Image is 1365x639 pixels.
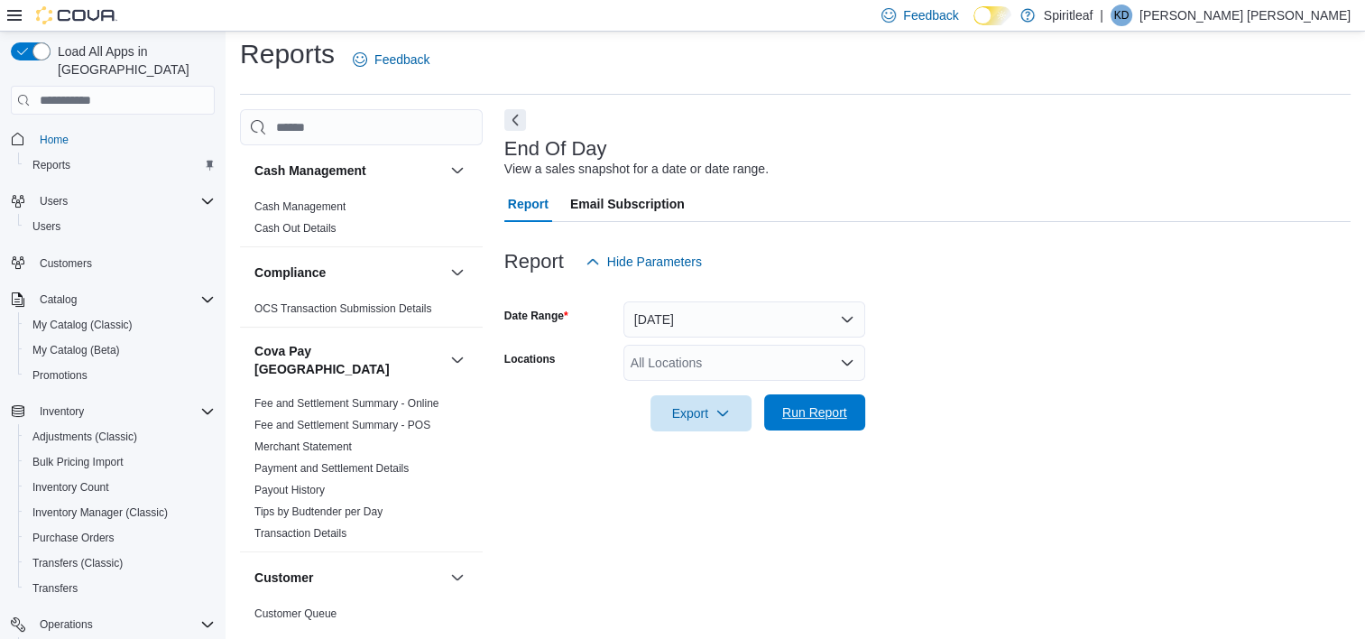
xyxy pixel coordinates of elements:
span: Dark Mode [973,25,974,26]
span: Customer Queue [254,607,337,621]
button: Inventory [32,401,91,422]
span: Users [25,216,215,237]
a: Reports [25,154,78,176]
button: Compliance [447,262,468,283]
button: Cova Pay [GEOGRAPHIC_DATA] [447,349,468,371]
span: Load All Apps in [GEOGRAPHIC_DATA] [51,42,215,79]
button: Hide Parameters [578,244,709,280]
label: Date Range [504,309,568,323]
div: View a sales snapshot for a date or date range. [504,160,769,179]
h3: End Of Day [504,138,607,160]
button: Inventory Manager (Classic) [18,500,222,525]
span: Fee and Settlement Summary - POS [254,418,430,432]
span: Inventory [40,404,84,419]
a: Purchase Orders [25,527,122,549]
button: Open list of options [840,356,854,370]
button: Transfers [18,576,222,601]
button: Export [650,395,752,431]
a: Transfers (Classic) [25,552,130,574]
a: Cash Out Details [254,222,337,235]
span: Catalog [32,289,215,310]
p: Spiritleaf [1044,5,1093,26]
button: Cash Management [254,162,443,180]
span: Payment and Settlement Details [254,461,409,476]
a: Customer Queue [254,607,337,620]
span: Customers [40,256,92,271]
span: Users [40,194,68,208]
button: Cova Pay [GEOGRAPHIC_DATA] [254,342,443,378]
button: Catalog [32,289,84,310]
p: [PERSON_NAME] [PERSON_NAME] [1139,5,1351,26]
button: Customers [4,250,222,276]
input: Dark Mode [973,6,1011,25]
span: Inventory Manager (Classic) [32,505,168,520]
span: Purchase Orders [32,531,115,545]
button: Operations [32,614,100,635]
span: Inventory [32,401,215,422]
span: Promotions [25,365,215,386]
button: My Catalog (Classic) [18,312,222,338]
button: Adjustments (Classic) [18,424,222,449]
a: My Catalog (Beta) [25,339,127,361]
button: Users [4,189,222,214]
h3: Customer [254,569,313,587]
span: KD [1113,5,1129,26]
span: Bulk Pricing Import [32,455,124,469]
button: Run Report [764,394,865,431]
span: Cash Out Details [254,221,337,236]
span: My Catalog (Classic) [32,318,133,332]
span: Inventory Count [32,480,109,495]
a: OCS Transaction Submission Details [254,302,432,315]
a: Feedback [346,42,437,78]
button: Reports [18,153,222,178]
span: Transfers (Classic) [32,556,123,570]
a: Cash Management [254,200,346,213]
a: Inventory Manager (Classic) [25,502,175,523]
span: Tips by Budtender per Day [254,505,383,519]
span: Purchase Orders [25,527,215,549]
button: Catalog [4,287,222,312]
span: Report [508,186,549,222]
span: My Catalog (Classic) [25,314,215,336]
a: Bulk Pricing Import [25,451,131,473]
span: Transfers (Classic) [25,552,215,574]
button: Compliance [254,264,443,282]
span: Home [32,127,215,150]
span: Users [32,190,215,212]
span: Hide Parameters [607,253,702,271]
button: Users [18,214,222,239]
span: Transfers [32,581,78,596]
h1: Reports [240,36,335,72]
span: Reports [25,154,215,176]
button: Customer [254,569,443,587]
div: Cash Management [240,196,483,246]
span: Merchant Statement [254,440,352,454]
button: Bulk Pricing Import [18,449,222,475]
a: Customers [32,253,99,274]
a: Home [32,129,76,151]
button: Promotions [18,363,222,388]
span: Export [661,395,741,431]
span: My Catalog (Beta) [32,343,120,357]
span: Inventory Count [25,477,215,498]
span: Home [40,133,69,147]
div: Kenneth D L [1111,5,1132,26]
button: Transfers (Classic) [18,551,222,576]
button: [DATE] [623,301,865,338]
span: Adjustments (Classic) [32,430,137,444]
span: Payout History [254,483,325,497]
div: Cova Pay [GEOGRAPHIC_DATA] [240,393,483,551]
a: Adjustments (Classic) [25,426,144,448]
span: Transfers [25,578,215,599]
span: Cash Management [254,199,346,214]
h3: Cash Management [254,162,366,180]
span: Run Report [782,403,847,421]
div: Customer [240,603,483,632]
a: Payment and Settlement Details [254,462,409,475]
span: Reports [32,158,70,172]
p: | [1100,5,1103,26]
button: Purchase Orders [18,525,222,551]
span: Operations [40,617,93,632]
span: Feedback [903,6,958,24]
span: Users [32,219,60,234]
